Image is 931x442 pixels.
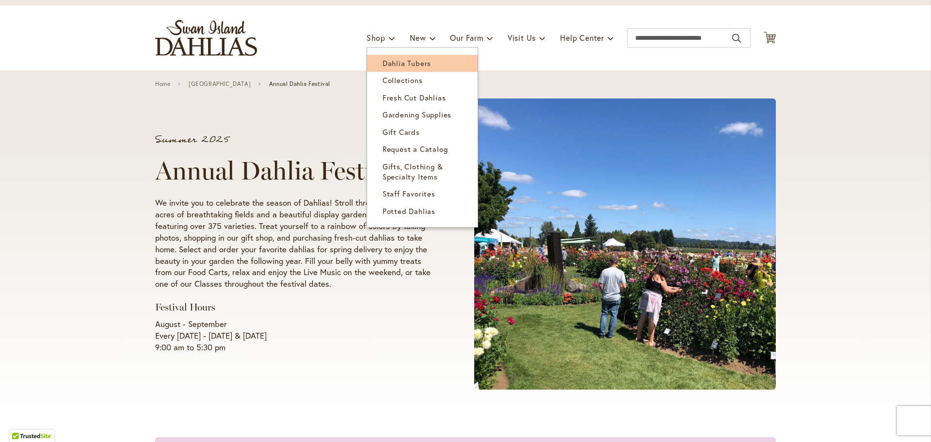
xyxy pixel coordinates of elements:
[155,81,170,87] a: Home
[383,93,446,102] span: Fresh Cut Dahlias
[383,75,423,85] span: Collections
[560,33,604,43] span: Help Center
[383,110,451,119] span: Gardening Supplies
[410,33,426,43] span: New
[189,81,251,87] a: [GEOGRAPHIC_DATA]
[155,135,437,145] p: Summer 2025
[269,81,330,87] span: Annual Dahlia Festival
[155,197,437,290] p: We invite you to celebrate the season of Dahlias! Stroll through almost 50 acres of breathtaking ...
[155,301,437,313] h3: Festival Hours
[383,58,431,68] span: Dahlia Tubers
[383,189,435,198] span: Staff Favorites
[383,144,448,154] span: Request a Catalog
[155,20,257,56] a: store logo
[367,124,478,141] a: Gift Cards
[450,33,483,43] span: Our Farm
[383,206,435,216] span: Potted Dahlias
[155,156,437,185] h1: Annual Dahlia Festival
[155,318,437,353] p: August - September Every [DATE] - [DATE] & [DATE] 9:00 am to 5:30 pm
[367,33,385,43] span: Shop
[508,33,536,43] span: Visit Us
[383,162,443,181] span: Gifts, Clothing & Specialty Items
